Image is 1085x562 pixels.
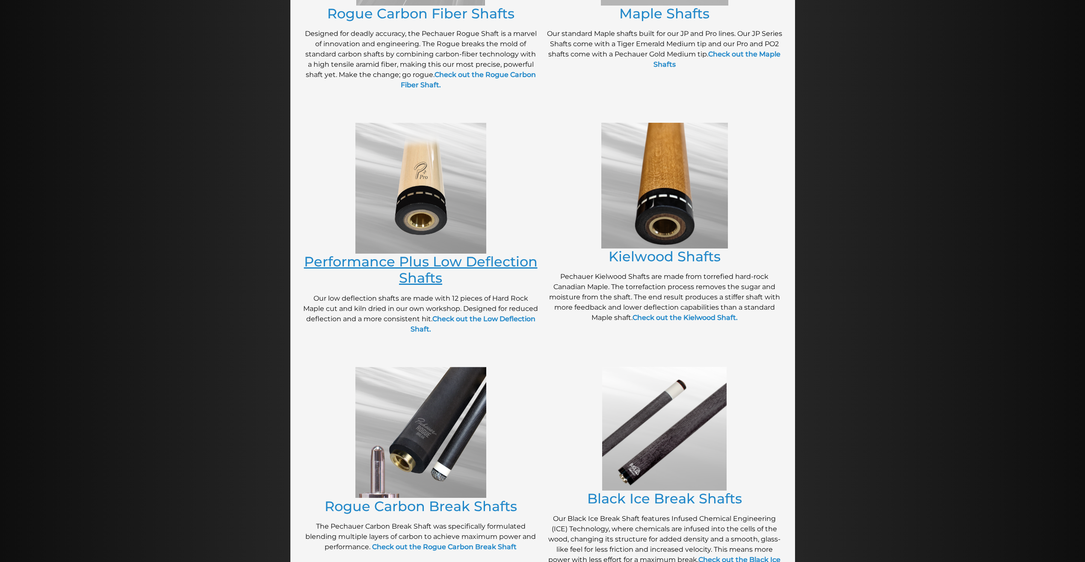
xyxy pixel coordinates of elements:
a: Maple Shafts [619,5,710,22]
a: Rogue Carbon Fiber Shafts [327,5,514,22]
a: Rogue Carbon Break Shafts [325,498,517,515]
p: Designed for deadly accuracy, the Pechauer Rogue Shaft is a marvel of innovation and engineering.... [303,29,538,90]
a: Check out the Kielwood Shaft. [633,314,738,322]
a: Performance Plus Low Deflection Shafts [304,253,538,286]
a: Check out the Rogue Carbon Fiber Shaft. [401,71,536,89]
a: Check out the Rogue Carbon Break Shaft [372,543,517,551]
p: Our low deflection shafts are made with 12 pieces of Hard Rock Maple cut and kiln dried in our ow... [303,293,538,334]
a: Check out the Maple Shafts [653,50,781,68]
p: Our standard Maple shafts built for our JP and Pro lines. Our JP Series Shafts come with a Tiger ... [547,29,782,70]
a: Check out the Low Deflection Shaft. [411,315,535,333]
p: The Pechauer Carbon Break Shaft was specifically formulated blending multiple layers of carbon to... [303,521,538,552]
a: Black Ice Break Shafts [587,490,742,507]
p: Pechauer Kielwood Shafts are made from torrefied hard-rock Canadian Maple. The torrefaction proce... [547,272,782,323]
a: Kielwood Shafts [609,248,721,265]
